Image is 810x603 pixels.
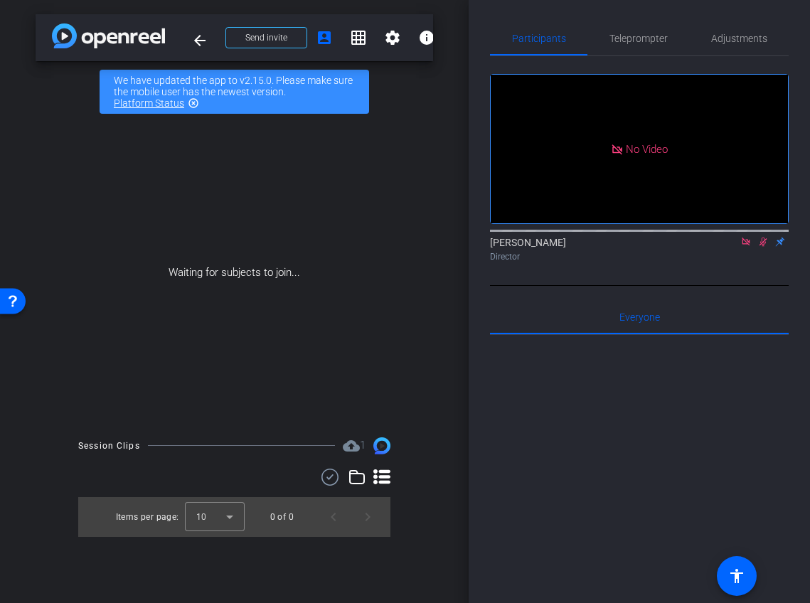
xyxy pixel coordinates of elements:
mat-icon: info [418,29,435,46]
span: Teleprompter [609,33,668,43]
span: Send invite [245,32,287,43]
mat-icon: cloud_upload [343,437,360,454]
button: Next page [351,500,385,534]
div: 0 of 0 [270,510,294,524]
div: [PERSON_NAME] [490,235,789,263]
button: Send invite [225,27,307,48]
img: app-logo [52,23,165,48]
div: Director [490,250,789,263]
mat-icon: account_box [316,29,333,46]
a: Platform Status [114,97,184,109]
span: Participants [512,33,566,43]
button: Previous page [316,500,351,534]
div: Items per page: [116,510,179,524]
mat-icon: grid_on [350,29,367,46]
mat-icon: accessibility [728,567,745,585]
span: Everyone [619,312,660,322]
mat-icon: highlight_off [188,97,199,109]
span: 1 [360,439,366,452]
span: No Video [626,142,668,155]
span: Destinations for your clips [343,437,366,454]
mat-icon: settings [384,29,401,46]
div: We have updated the app to v2.15.0. Please make sure the mobile user has the newest version. [100,70,369,114]
div: Waiting for subjects to join... [36,122,433,423]
img: Session clips [373,437,390,454]
div: Session Clips [78,439,140,453]
mat-icon: arrow_back [191,32,208,49]
span: Adjustments [711,33,767,43]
